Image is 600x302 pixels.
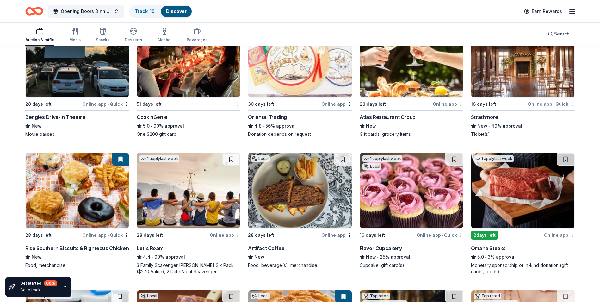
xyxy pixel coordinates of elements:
span: 5.0 [477,253,484,261]
button: Search [543,28,575,40]
button: Meals [69,25,81,46]
div: Online app Quick [528,100,575,108]
div: 51 days left [137,100,162,108]
a: Track· 10 [135,9,155,14]
span: • [108,102,109,107]
div: 56% approval [248,122,352,130]
div: 60 % [44,280,57,286]
div: Bengies Drive-In Theatre [25,113,85,121]
span: • [442,233,443,238]
div: 90% approval [137,122,240,130]
div: Online app Quick [417,231,463,239]
a: Home [25,4,43,19]
div: Gift cards, grocery items [360,131,463,137]
button: Beverages [187,25,207,46]
span: New [477,122,487,130]
div: Movie passes [25,131,129,137]
span: New [366,122,376,130]
div: Let's Roam [137,244,163,252]
div: Local [251,293,270,299]
div: 3 Family Scavenger [PERSON_NAME] Six Pack ($270 Value), 2 Date Night Scavenger [PERSON_NAME] Two ... [137,262,240,275]
span: New [32,253,42,261]
div: 1 apply last week [362,155,402,162]
button: Alcohol [157,25,171,46]
span: 4.4 [143,253,151,261]
div: Desserts [125,37,142,42]
div: Atlas Restaurant Group [360,113,416,121]
a: Image for Artifact CoffeeLocal28 days leftOnline appArtifact CoffeeNewFood, beverage(s), merchandise [248,153,352,268]
div: Online app [433,100,463,108]
div: Food, beverage(s), merchandise [248,262,352,268]
span: • [377,255,379,260]
span: 4.8 [254,122,262,130]
img: Image for Bengies Drive-In Theatre [26,22,129,97]
span: New [254,253,264,261]
div: 28 days left [360,100,386,108]
button: Auction & raffle [25,25,54,46]
img: Image for Atlas Restaurant Group [360,22,463,97]
div: Top rated [362,293,390,299]
div: 28 days left [137,231,163,239]
div: Top rated [474,293,501,299]
span: • [263,123,264,129]
div: Online app [321,100,352,108]
div: Oriental Trading [248,113,287,121]
div: 2 days left [471,231,498,240]
a: Image for Let's Roam1 applylast week28 days leftOnline appLet's Roam4.4•90% approval3 Family Scav... [137,153,240,275]
div: CookinGenie [137,113,167,121]
img: Image for Oriental Trading [248,22,351,97]
a: Image for Rise Southern Biscuits & Righteous Chicken28 days leftOnline app•QuickRise Southern Bis... [25,153,129,268]
span: • [485,255,486,260]
div: 90% approval [137,253,240,261]
a: Image for Oriental TradingTop rated15 applieslast week30 days leftOnline appOriental Trading4.8•5... [248,22,352,137]
div: 16 days left [360,231,385,239]
div: Rise Southern Biscuits & Righteous Chicken [25,244,129,252]
a: Image for StrathmoreLocal16 days leftOnline app•QuickStrathmoreNew•49% approvalTicket(s) [471,22,575,137]
div: Local [251,155,270,162]
span: • [488,123,490,129]
img: Image for Flavor Cupcakery [360,153,463,228]
div: Online app Quick [82,231,129,239]
img: Image for Rise Southern Biscuits & Righteous Chicken [26,153,129,228]
div: 28 days left [25,100,52,108]
span: • [553,102,554,107]
div: 25% approval [360,253,463,261]
div: Local [362,163,381,170]
div: Cupcake, gift card(s) [360,262,463,268]
div: Omaha Steaks [471,244,506,252]
img: Image for Omaha Steaks [471,153,574,228]
div: Online app [210,231,240,239]
div: Get started [20,280,57,286]
div: 16 days left [471,100,496,108]
div: Flavor Cupcakery [360,244,402,252]
div: 30 days left [248,100,274,108]
img: Image for Artifact Coffee [248,153,351,228]
div: One $200 gift card [137,131,240,137]
img: Image for Let's Roam [137,153,240,228]
a: Image for Flavor Cupcakery1 applylast weekLocal16 days leftOnline app•QuickFlavor CupcakeryNew•25... [360,153,463,268]
div: Online app Quick [82,100,129,108]
a: Image for Atlas Restaurant Group1 applylast week28 days leftOnline appAtlas Restaurant GroupNewGi... [360,22,463,137]
span: • [152,255,153,260]
div: Food, merchandise [25,262,129,268]
div: Auction & raffle [25,37,54,42]
div: Beverages [187,37,207,42]
span: • [151,123,152,129]
span: New [366,253,376,261]
div: 28 days left [248,231,274,239]
div: Online app [321,231,352,239]
a: Image for CookinGenieTop rated32 applieslast week51 days leftCookinGenie5.0•90% approvalOne $200 ... [137,22,240,137]
a: Image for Bengies Drive-In TheatreLocal28 days leftOnline app•QuickBengies Drive-In TheatreNewMov... [25,22,129,137]
div: Strathmore [471,113,498,121]
div: 1 apply last week [139,155,179,162]
div: Online app [544,231,575,239]
div: Snacks [96,37,109,42]
button: Desserts [125,25,142,46]
button: Track· 10Discover [129,5,192,18]
span: • [108,233,109,238]
span: 5.0 [143,122,150,130]
a: Image for Omaha Steaks 1 applylast week2days leftOnline appOmaha Steaks5.0•3% approvalMonetary sp... [471,153,575,275]
div: Go to track [20,287,57,293]
span: Search [554,30,570,38]
div: 1 apply last week [474,155,514,162]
